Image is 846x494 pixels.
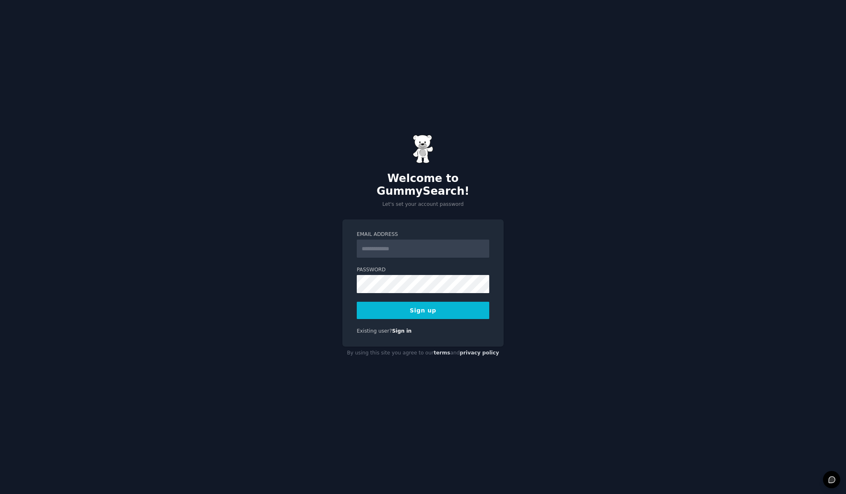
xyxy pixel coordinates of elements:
[357,302,489,319] button: Sign up
[434,350,450,356] a: terms
[413,135,433,163] img: Gummy Bear
[392,328,412,334] a: Sign in
[460,350,499,356] a: privacy policy
[357,231,489,238] label: Email Address
[342,201,504,208] p: Let's set your account password
[342,347,504,360] div: By using this site you agree to our and
[357,266,489,274] label: Password
[357,328,392,334] span: Existing user?
[342,172,504,198] h2: Welcome to GummySearch!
